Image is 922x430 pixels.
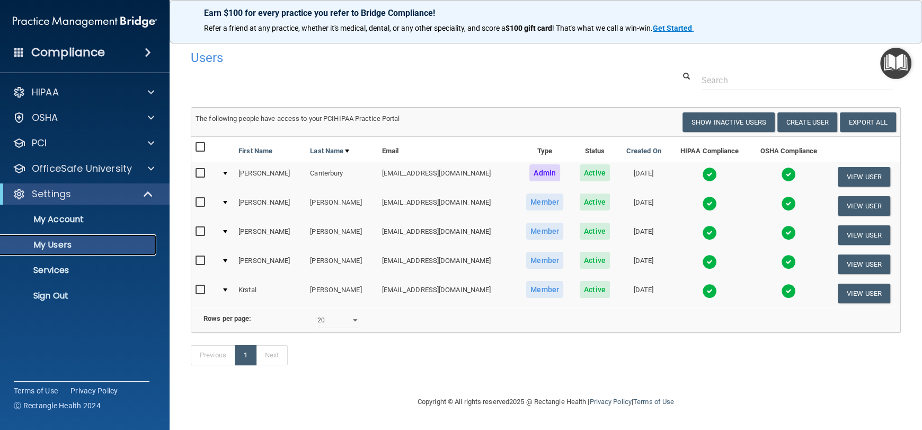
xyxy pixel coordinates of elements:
span: Member [526,281,563,298]
button: View User [838,196,890,216]
a: Settings [13,188,154,200]
img: tick.e7d51cea.svg [781,167,796,182]
p: Settings [32,188,71,200]
td: [DATE] [618,191,670,221]
a: Privacy Policy [589,398,631,406]
b: Rows per page: [203,314,251,322]
td: [PERSON_NAME] [234,162,306,191]
span: Member [526,223,563,240]
a: HIPAA [13,86,154,99]
a: Get Started [653,24,694,32]
a: OfficeSafe University [13,162,154,175]
th: Status [572,137,618,162]
img: tick.e7d51cea.svg [702,167,717,182]
span: Active [580,194,610,210]
button: View User [838,255,890,274]
span: Active [580,223,610,240]
a: Export All [840,112,896,132]
p: OfficeSafe University [32,162,132,175]
p: OSHA [32,111,58,124]
img: tick.e7d51cea.svg [781,225,796,240]
span: Active [580,281,610,298]
img: tick.e7d51cea.svg [702,225,717,240]
th: HIPAA Compliance [670,137,750,162]
span: Active [580,252,610,269]
img: tick.e7d51cea.svg [781,284,796,299]
img: tick.e7d51cea.svg [702,196,717,211]
a: Privacy Policy [70,385,118,396]
td: [PERSON_NAME] [306,279,377,308]
a: Next [256,345,288,365]
img: tick.e7d51cea.svg [702,284,717,299]
span: Member [526,252,563,269]
button: View User [838,284,890,303]
p: Sign Out [7,291,152,301]
a: PCI [13,137,154,150]
input: Search [702,71,893,90]
div: Copyright © All rights reserved 2025 @ Rectangle Health | | [352,385,739,419]
td: [PERSON_NAME] [306,250,377,279]
td: [PERSON_NAME] [234,221,306,250]
th: Type [518,137,572,162]
strong: $100 gift card [506,24,552,32]
strong: Get Started [653,24,692,32]
a: Terms of Use [14,385,58,396]
td: [DATE] [618,221,670,250]
p: My Users [7,240,152,250]
img: tick.e7d51cea.svg [781,196,796,211]
td: [EMAIL_ADDRESS][DOMAIN_NAME] [377,221,518,250]
img: tick.e7d51cea.svg [781,255,796,269]
a: OSHA [13,111,154,124]
a: Last Name [310,145,349,157]
span: ! That's what we call a win-win. [552,24,653,32]
button: View User [838,225,890,245]
a: Previous [191,345,235,365]
td: [EMAIL_ADDRESS][DOMAIN_NAME] [377,162,518,191]
td: Canterbury [306,162,377,191]
a: Created On [626,145,661,157]
button: View User [838,167,890,187]
td: [PERSON_NAME] [306,221,377,250]
td: [DATE] [618,162,670,191]
a: 1 [235,345,256,365]
img: PMB logo [13,11,157,32]
h4: Compliance [31,45,105,60]
button: Create User [777,112,837,132]
span: The following people have access to your PCIHIPAA Practice Portal [196,115,400,122]
td: [PERSON_NAME] [306,191,377,221]
td: Krstal [234,279,306,308]
p: My Account [7,214,152,225]
p: Services [7,265,152,276]
span: Member [526,194,563,210]
td: [DATE] [618,279,670,308]
p: HIPAA [32,86,59,99]
p: Earn $100 for every practice you refer to Bridge Compliance! [204,8,888,18]
td: [PERSON_NAME] [234,250,306,279]
span: Active [580,164,610,181]
span: Ⓒ Rectangle Health 2024 [14,400,101,411]
td: [PERSON_NAME] [234,191,306,221]
td: [EMAIL_ADDRESS][DOMAIN_NAME] [377,191,518,221]
a: Terms of Use [633,398,674,406]
p: PCI [32,137,47,150]
a: First Name [238,145,272,157]
td: [DATE] [618,250,670,279]
th: Email [377,137,518,162]
button: Open Resource Center [880,48,911,79]
td: [EMAIL_ADDRESS][DOMAIN_NAME] [377,250,518,279]
button: Show Inactive Users [682,112,775,132]
span: Refer a friend at any practice, whether it's medical, dental, or any other speciality, and score a [204,24,506,32]
span: Admin [529,164,560,181]
th: OSHA Compliance [750,137,828,162]
img: tick.e7d51cea.svg [702,255,717,269]
td: [EMAIL_ADDRESS][DOMAIN_NAME] [377,279,518,308]
h4: Users [191,51,598,65]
